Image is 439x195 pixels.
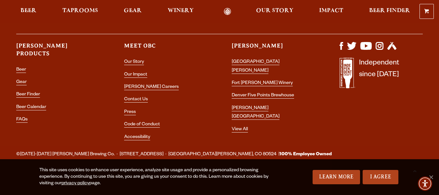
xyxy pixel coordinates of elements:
[256,8,293,13] span: Our Story
[124,42,207,55] h3: Meet OBC
[16,92,40,98] a: Beer Finder
[62,8,98,13] span: Taprooms
[124,8,142,13] span: Gear
[163,8,198,15] a: Winery
[168,8,194,13] span: Winery
[252,8,298,15] a: Our Story
[232,106,279,120] a: [PERSON_NAME] [GEOGRAPHIC_DATA]
[279,152,332,157] strong: 100% Employee Owned
[347,47,357,52] a: Visit us on X (formerly Twitter)
[16,80,27,85] a: Gear
[16,117,28,123] a: FAQs
[120,8,146,15] a: Gear
[124,122,160,128] a: Code of Conduct
[232,42,315,55] h3: [PERSON_NAME]
[232,60,279,74] a: [GEOGRAPHIC_DATA][PERSON_NAME]
[215,8,240,15] a: Odell Home
[124,110,136,115] a: Press
[315,8,347,15] a: Impact
[16,8,41,15] a: Beer
[61,181,89,186] a: privacy policy
[16,150,332,159] span: ©[DATE]-[DATE] [PERSON_NAME] Brewing Co. · [STREET_ADDRESS] · [GEOGRAPHIC_DATA][PERSON_NAME], CO ...
[360,47,371,52] a: Visit us on YouTube
[124,72,147,78] a: Our Impact
[16,67,26,73] a: Beer
[376,47,383,52] a: Visit us on Instagram
[418,176,432,191] div: Accessibility Menu
[359,58,399,92] p: Independent since [DATE]
[363,170,398,184] a: I Agree
[313,170,360,184] a: Learn More
[232,93,294,99] a: Denver Five Points Brewhouse
[58,8,102,15] a: Taprooms
[365,8,414,15] a: Beer Finder
[387,47,397,52] a: Visit us on Untappd
[232,127,248,132] a: View All
[124,60,144,65] a: Our Story
[124,135,150,140] a: Accessibility
[39,167,283,187] div: This site uses cookies to enhance user experience, analyze site usage and provide a personalized ...
[20,8,36,13] span: Beer
[16,105,46,110] a: Beer Calendar
[16,42,99,63] h3: [PERSON_NAME] Products
[124,97,148,103] a: Contact Us
[319,8,343,13] span: Impact
[124,85,179,90] a: [PERSON_NAME] Careers
[340,47,343,52] a: Visit us on Facebook
[369,8,410,13] span: Beer Finder
[232,81,293,86] a: Fort [PERSON_NAME] Winery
